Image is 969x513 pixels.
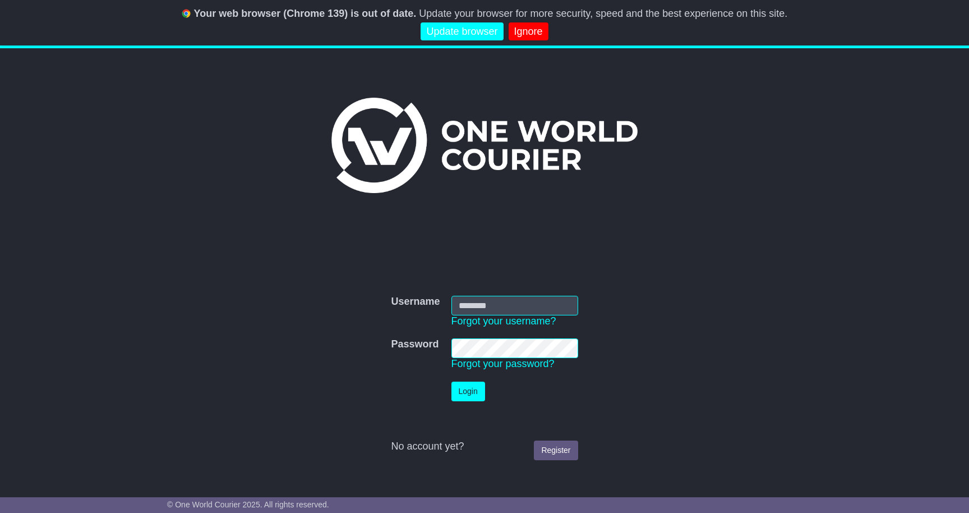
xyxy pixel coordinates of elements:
label: Username [391,296,440,308]
a: Register [534,441,578,460]
b: Your web browser (Chrome 139) is out of date. [194,8,417,19]
label: Password [391,338,439,351]
a: Update browser [421,22,503,41]
a: Forgot your password? [451,358,555,369]
a: Ignore [509,22,548,41]
div: No account yet? [391,441,578,453]
span: © One World Courier 2025. All rights reserved. [167,500,329,509]
img: One World [331,98,638,193]
button: Login [451,382,485,401]
a: Forgot your username? [451,315,556,327]
span: Update your browser for more security, speed and the best experience on this site. [419,8,787,19]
